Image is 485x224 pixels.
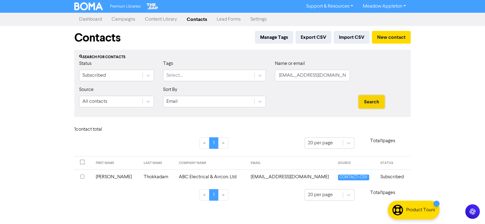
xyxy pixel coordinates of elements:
[247,156,334,170] th: EMAIL
[334,156,377,170] th: SOURCE
[79,86,94,93] label: Source
[140,156,175,170] th: LAST NAME
[359,95,384,108] button: Search
[163,86,177,93] label: Sort By
[140,13,182,25] a: Content Library
[79,55,406,60] div: Search for contacts
[175,156,247,170] th: COMPANY NAME
[296,31,331,44] button: Export CSV
[82,98,107,105] div: All contacts
[209,189,219,201] a: Page 1 is your current page
[372,31,411,44] button: New contact
[140,169,175,184] td: Thokkadam
[92,169,140,184] td: [PERSON_NAME]
[334,31,370,44] button: Import CSV
[354,189,411,196] p: Total 1 pages
[146,2,159,10] img: The Gap
[110,5,141,8] span: Premium Libraries:
[209,137,219,149] a: Page 1 is your current page
[308,191,333,199] div: 20 per page
[175,169,247,184] td: ABC Electrical & Aircon. Ltd
[74,2,103,10] img: BOMA Logo
[82,72,106,79] div: Subscribed
[246,13,272,25] a: Settings
[166,72,182,79] div: Select...
[74,13,107,25] a: Dashboard
[107,13,140,25] a: Campaigns
[79,60,92,67] label: Status
[92,156,140,170] th: FIRST NAME
[166,98,178,105] div: Email
[275,60,305,67] label: Name or email
[377,156,411,170] th: STATUS
[74,127,123,132] h6: 1 contact total
[212,13,246,25] a: Lead Forms
[338,175,369,180] span: CONTACT-CSV
[247,169,334,184] td: abcelectrical2007@yahoo.co.nz
[301,2,358,11] a: Support & Resources
[74,31,121,45] h1: Contacts
[409,159,485,224] iframe: Chat Widget
[377,169,411,184] td: Subscribed
[308,139,333,147] div: 20 per page
[163,60,173,67] label: Tags
[182,13,212,25] a: Contacts
[255,31,293,44] button: Manage Tags
[358,2,411,11] a: Meadow Appleton
[354,137,411,145] p: Total 1 pages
